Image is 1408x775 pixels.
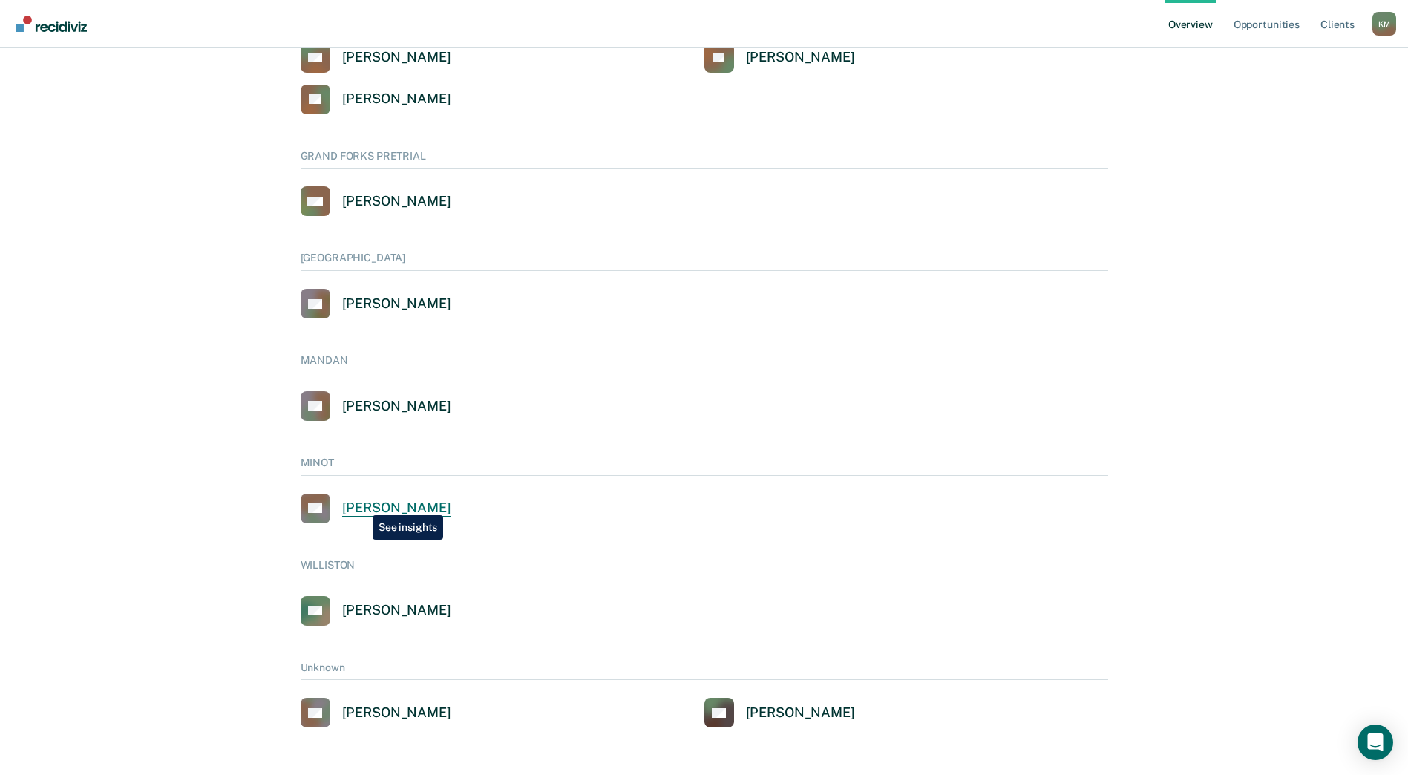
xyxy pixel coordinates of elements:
[342,91,451,108] div: [PERSON_NAME]
[342,602,451,619] div: [PERSON_NAME]
[301,252,1108,271] div: [GEOGRAPHIC_DATA]
[342,500,451,517] div: [PERSON_NAME]
[301,596,451,626] a: [PERSON_NAME]
[301,85,451,114] a: [PERSON_NAME]
[1372,12,1396,36] div: K M
[342,704,451,722] div: [PERSON_NAME]
[301,494,451,523] a: [PERSON_NAME]
[1372,12,1396,36] button: Profile dropdown button
[301,186,451,216] a: [PERSON_NAME]
[342,295,451,313] div: [PERSON_NAME]
[301,391,451,421] a: [PERSON_NAME]
[16,16,87,32] img: Recidiviz
[301,457,1108,476] div: MINOT
[301,150,1108,169] div: GRAND FORKS PRETRIAL
[301,354,1108,373] div: MANDAN
[704,43,855,73] a: [PERSON_NAME]
[342,49,451,66] div: [PERSON_NAME]
[746,49,855,66] div: [PERSON_NAME]
[301,559,1108,578] div: WILLISTON
[301,661,1108,681] div: Unknown
[342,193,451,210] div: [PERSON_NAME]
[301,289,451,318] a: [PERSON_NAME]
[704,698,855,727] a: [PERSON_NAME]
[301,698,451,727] a: [PERSON_NAME]
[1358,725,1393,760] div: Open Intercom Messenger
[301,43,451,73] a: [PERSON_NAME]
[746,704,855,722] div: [PERSON_NAME]
[342,398,451,415] div: [PERSON_NAME]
